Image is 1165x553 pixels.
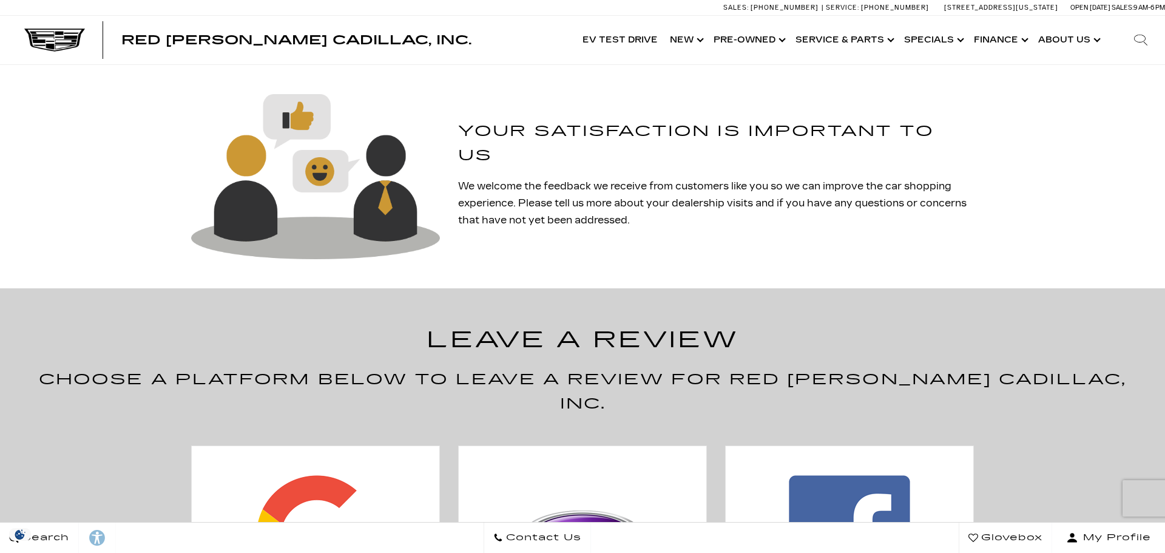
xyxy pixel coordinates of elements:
a: Contact Us [484,523,591,553]
span: [PHONE_NUMBER] [751,4,819,12]
button: Open user profile menu [1052,523,1165,553]
span: Search [19,529,69,546]
a: Service: [PHONE_NUMBER] [822,4,932,11]
a: Red [PERSON_NAME] Cadillac, Inc. [121,34,471,46]
span: Red [PERSON_NAME] Cadillac, Inc. [121,33,471,47]
a: Service & Parts [789,16,898,64]
img: Two cartoon figures having a satisfying conversation at a dealership. [191,94,440,259]
a: Pre-Owned [707,16,789,64]
h1: LEAVE A REVIEW [29,322,1136,358]
span: [PHONE_NUMBER] [861,4,929,12]
span: Open [DATE] [1070,4,1110,12]
span: Service: [826,4,859,12]
section: Click to Open Cookie Consent Modal [6,528,34,541]
img: Cadillac Dark Logo with Cadillac White Text [24,29,85,52]
span: Contact Us [503,529,581,546]
h3: Choose a platform below to leave a review for Red [PERSON_NAME] Cadillac, Inc. [29,368,1136,416]
a: Finance [968,16,1032,64]
span: 9 AM-6 PM [1133,4,1165,12]
a: About Us [1032,16,1104,64]
span: My Profile [1078,529,1151,546]
p: We welcome the feedback we receive from customers like you so we can improve the car shopping exp... [458,178,974,229]
img: Opt-Out Icon [6,528,34,541]
span: Glovebox [978,529,1042,546]
a: Sales: [PHONE_NUMBER] [723,4,822,11]
h3: Your satisfaction is important to us [458,120,974,168]
a: Specials [898,16,968,64]
span: Sales: [723,4,749,12]
a: [STREET_ADDRESS][US_STATE] [944,4,1058,12]
a: Glovebox [959,523,1052,553]
a: EV Test Drive [576,16,664,64]
span: Sales: [1112,4,1133,12]
a: New [664,16,707,64]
